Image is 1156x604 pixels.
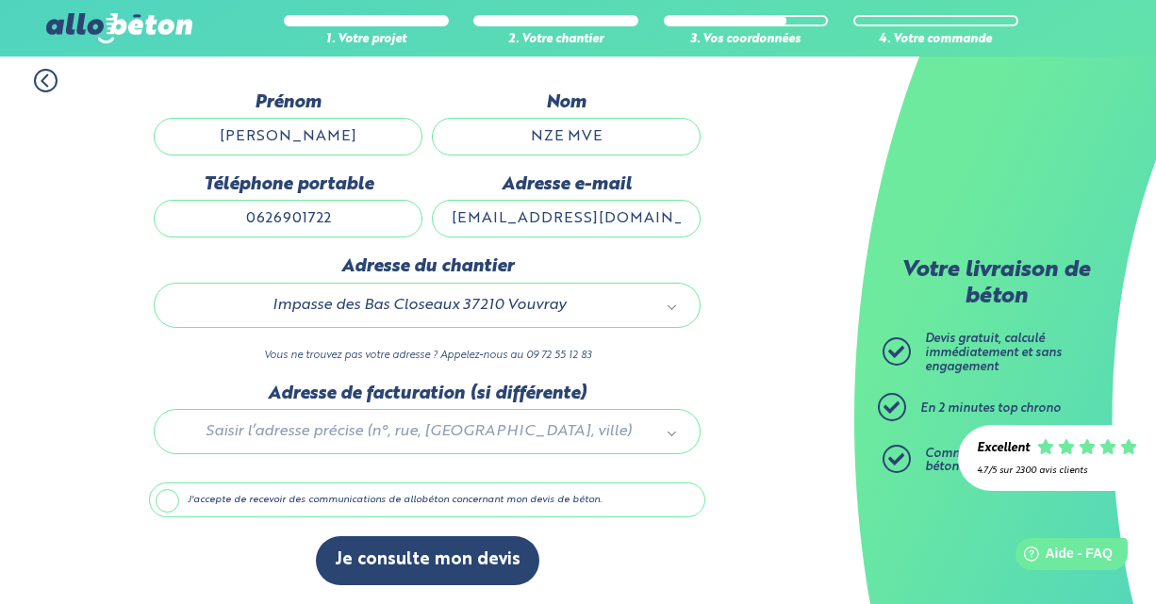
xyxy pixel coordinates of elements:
input: Quel est votre nom de famille ? [432,118,701,155]
label: Prénom [154,92,422,113]
div: 3. Vos coordonnées [664,33,829,47]
label: Nom [432,92,701,113]
input: Quel est votre prénom ? [154,118,422,155]
label: Adresse e-mail [432,174,701,195]
span: Commandez ensuite votre béton prêt à l'emploi [925,448,1076,474]
div: 2. Votre chantier [473,33,638,47]
a: Impasse des Bas Closeaux 37210 Vouvray [173,293,681,318]
input: ex : contact@allobeton.fr [432,200,701,237]
label: Adresse du chantier [154,256,701,277]
div: 4.7/5 sur 2300 avis clients [977,465,1137,476]
label: Téléphone portable [154,174,422,195]
label: J'accepte de recevoir des communications de allobéton concernant mon devis de béton. [149,482,705,518]
p: Vous ne trouvez pas votre adresse ? Appelez-nous au 09 72 55 12 83 [154,347,701,365]
button: Je consulte mon devis [316,536,539,584]
iframe: Help widget launcher [988,531,1135,583]
div: 4. Votre commande [853,33,1018,47]
span: Devis gratuit, calculé immédiatement et sans engagement [925,333,1062,372]
img: allobéton [46,13,191,43]
p: Votre livraison de béton [887,258,1104,310]
div: Excellent [977,442,1030,456]
span: Impasse des Bas Closeaux 37210 Vouvray [181,293,656,318]
span: En 2 minutes top chrono [920,402,1061,415]
div: 1. Votre projet [284,33,449,47]
input: ex : 0642930817 [154,200,422,237]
